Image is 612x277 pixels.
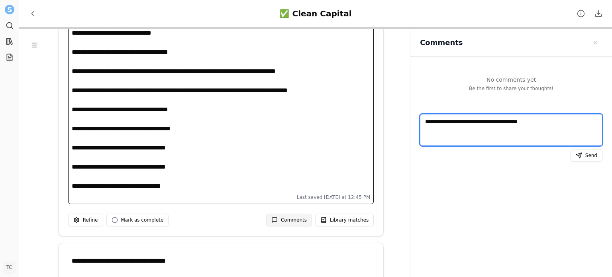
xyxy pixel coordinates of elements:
button: Back to Projects [25,6,40,21]
span: Send [585,152,597,159]
span: Refine [83,217,98,223]
h2: Comments [420,37,463,48]
a: Projects [3,51,16,64]
button: Close sidebar [588,35,602,50]
p: No comments yet [486,76,536,84]
a: Library [3,35,16,48]
button: Project details [574,6,588,21]
a: Search [3,19,16,32]
button: Send [571,149,602,162]
p: Be the first to share your thoughts! [469,85,553,92]
div: ✅ Clean Capital [279,8,351,19]
span: Mark as complete [121,217,164,223]
button: Mark as complete [106,214,169,226]
span: Library matches [330,217,369,223]
button: Settle [3,3,16,16]
span: Comments [281,217,307,223]
button: Library matches [315,214,374,226]
span: Last saved [DATE] at 12:45 PM [297,194,371,200]
button: TC [3,261,16,274]
img: Settle [5,5,14,14]
button: Comments [266,214,312,226]
button: Refine [68,214,103,226]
